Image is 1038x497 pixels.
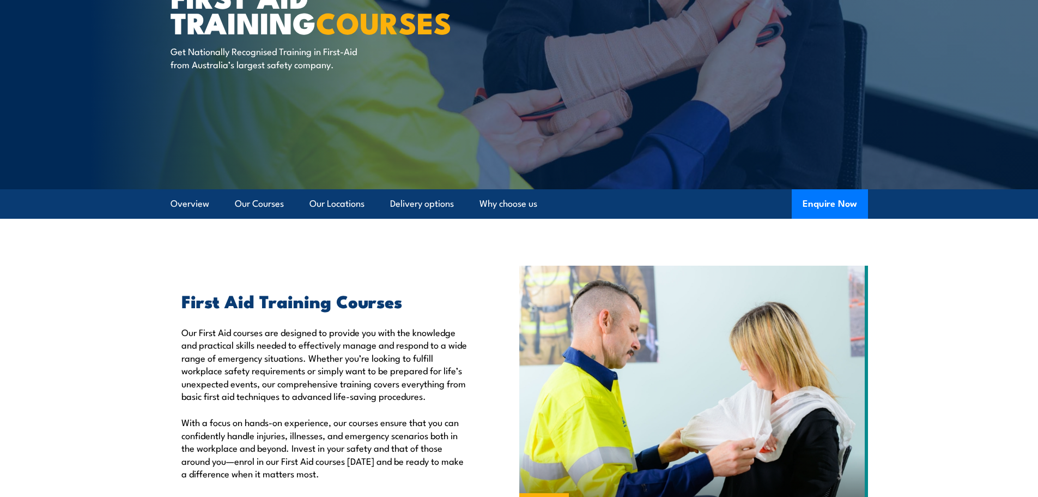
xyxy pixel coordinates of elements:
p: With a focus on hands-on experience, our courses ensure that you can confidently handle injuries,... [181,416,469,480]
p: Our First Aid courses are designed to provide you with the knowledge and practical skills needed ... [181,326,469,402]
a: Our Courses [235,189,284,218]
a: Overview [171,189,209,218]
p: Get Nationally Recognised Training in First-Aid from Australia’s largest safety company. [171,45,369,70]
h2: First Aid Training Courses [181,293,469,308]
button: Enquire Now [792,189,868,219]
a: Delivery options [390,189,454,218]
a: Our Locations [309,189,365,218]
a: Why choose us [479,189,537,218]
